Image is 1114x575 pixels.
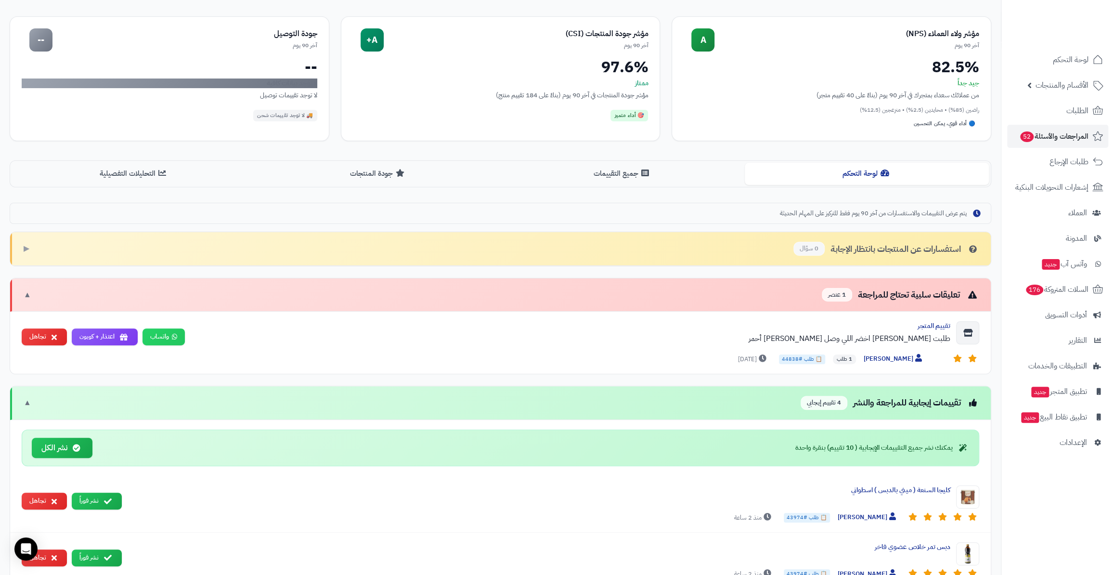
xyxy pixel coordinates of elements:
div: مؤشر جودة المنتجات في آخر 90 يوم (بناءً على 184 تقييم منتج) [353,90,648,100]
div: -- [22,59,317,75]
span: الأقسام والمنتجات [1036,78,1088,92]
span: أدوات التسويق [1045,308,1087,322]
div: لا توجد تقييمات توصيل [22,90,317,100]
span: 52 [1020,131,1034,142]
span: لوحة التحكم [1053,53,1088,66]
a: وآتس آبجديد [1007,252,1108,275]
a: إشعارات التحويلات البنكية [1007,176,1108,199]
div: 🚚 لا توجد تقييمات شحن [253,110,317,121]
button: جميع التقييمات [501,163,745,184]
div: A+ [361,28,384,52]
div: تقييم المتجر [193,321,950,331]
button: لوحة التحكم [745,163,989,184]
div: ممتاز [353,78,648,88]
span: 📋 طلب #43974 [784,513,830,523]
span: تطبيق المتجر [1030,385,1087,398]
span: وآتس آب [1041,257,1087,271]
span: [PERSON_NAME] [838,512,898,523]
div: 97.6% [353,59,648,75]
div: آخر 90 يوم [52,41,317,50]
img: Product [956,542,979,565]
span: ▶ [24,243,29,254]
a: أدوات التسويق [1007,303,1108,327]
a: السلات المتروكة176 [1007,278,1108,301]
span: العملاء [1068,206,1087,220]
div: دبس تمر خلاص عضوي فاخر [130,542,950,552]
span: 0 سؤال [793,242,825,256]
span: جديد [1042,259,1060,270]
span: [PERSON_NAME] [864,354,924,364]
div: جيد جداً [684,78,979,88]
div: طلبت [PERSON_NAME] اخضر اللي وصل [PERSON_NAME] أحمر [193,333,950,344]
a: واتساب [142,328,185,345]
span: التقارير [1069,334,1087,347]
div: من عملائك سعداء بمتجرك في آخر 90 يوم (بناءً على 40 تقييم متجر) [684,90,979,100]
span: تطبيق نقاط البيع [1020,410,1087,424]
button: تجاهل [22,549,67,566]
div: يمكنك نشر جميع التقييمات الإيجابية ( 10 تقييم) بنقرة واحدة [795,443,969,453]
button: نشر فوراً [72,493,122,510]
a: العملاء [1007,201,1108,224]
button: اعتذار + كوبون [72,328,138,345]
div: -- [29,28,52,52]
div: جودة التوصيل [52,28,317,39]
button: تجاهل [22,493,67,510]
button: جودة المنتجات [256,163,500,184]
button: نشر الكل [32,438,92,458]
a: تطبيق نقاط البيعجديد [1007,405,1108,429]
a: طلبات الإرجاع [1007,150,1108,173]
span: 1 عنصر [822,288,852,302]
a: لوحة التحكم [1007,48,1108,71]
span: يتم عرض التقييمات والاستفسارات من آخر 90 يوم فقط للتركيز على المهام الحديثة [780,209,967,218]
span: 176 [1026,285,1043,295]
span: جديد [1021,412,1039,423]
span: 4 تقييم إيجابي [801,396,847,410]
button: التحليلات التفصيلية [12,163,256,184]
a: التقارير [1007,329,1108,352]
div: 🔵 أداء قوي، يمكن التحسين [910,118,979,130]
div: 🎯 أداء متميز [610,110,648,121]
img: logo-2.png [1049,26,1105,46]
span: المراجعات والأسئلة [1019,130,1088,143]
span: ▼ [24,397,31,408]
a: الطلبات [1007,99,1108,122]
div: مؤشر ولاء العملاء (NPS) [714,28,979,39]
span: إشعارات التحويلات البنكية [1015,181,1088,194]
a: الإعدادات [1007,431,1108,454]
span: الإعدادات [1060,436,1087,449]
span: 📋 طلب #44838 [779,354,825,364]
span: 1 طلب [833,354,856,364]
button: نشر فوراً [72,549,122,566]
img: Product [956,485,979,509]
div: تقييمات إيجابية للمراجعة والنشر [801,396,979,410]
a: المراجعات والأسئلة52 [1007,125,1108,148]
span: [DATE] [738,354,769,364]
span: التطبيقات والخدمات [1028,359,1087,373]
a: المدونة [1007,227,1108,250]
div: Open Intercom Messenger [14,537,38,561]
a: التطبيقات والخدمات [1007,354,1108,378]
div: تعليقات سلبية تحتاج للمراجعة [822,288,979,302]
span: جديد [1031,387,1049,397]
span: منذ 2 ساعة [734,513,774,523]
div: استفسارات عن المنتجات بانتظار الإجابة [793,242,979,256]
div: A [691,28,714,52]
div: آخر 90 يوم [384,41,648,50]
span: السلات المتروكة [1025,283,1088,296]
span: طلبات الإرجاع [1049,155,1088,169]
span: ▼ [24,289,31,301]
div: لا توجد بيانات كافية [22,78,317,88]
span: المدونة [1066,232,1087,245]
a: تطبيق المتجرجديد [1007,380,1108,403]
div: آخر 90 يوم [714,41,979,50]
span: الطلبات [1066,104,1088,118]
button: تجاهل [22,328,67,345]
div: راضين (85%) • محايدين (2.5%) • منزعجين (12.5%) [684,106,979,114]
div: 82.5% [684,59,979,75]
div: مؤشر جودة المنتجات (CSI) [384,28,648,39]
div: كليجا السنعة ( ميني بالدبس ) اسطواني [130,485,950,495]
